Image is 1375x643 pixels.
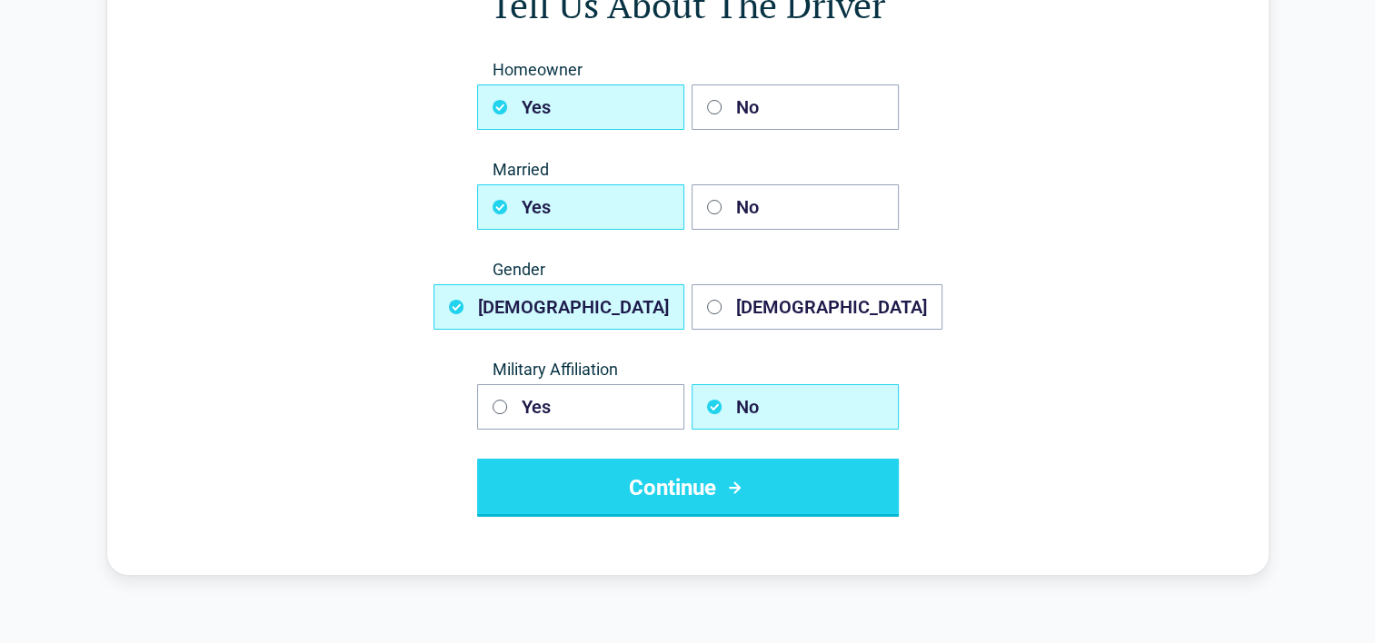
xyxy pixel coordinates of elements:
button: Yes [477,384,684,430]
button: Yes [477,184,684,230]
button: Yes [477,84,684,130]
span: Homeowner [477,59,899,81]
button: [DEMOGRAPHIC_DATA] [692,284,942,330]
button: Continue [477,459,899,517]
button: No [692,84,899,130]
button: No [692,384,899,430]
span: Married [477,159,899,181]
button: No [692,184,899,230]
span: Military Affiliation [477,359,899,381]
span: Gender [477,259,899,281]
button: [DEMOGRAPHIC_DATA] [433,284,684,330]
